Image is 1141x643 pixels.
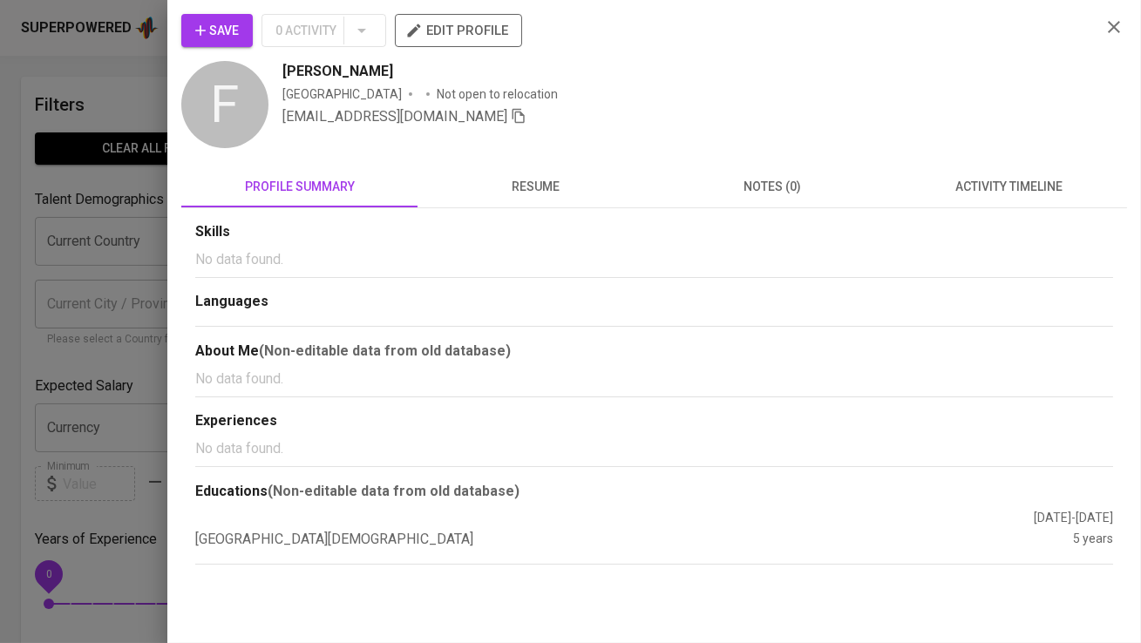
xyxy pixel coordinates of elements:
div: About Me [195,341,1113,362]
span: resume [428,176,643,198]
span: notes (0) [665,176,880,198]
span: edit profile [409,19,508,42]
div: Skills [195,222,1113,242]
div: [GEOGRAPHIC_DATA][DEMOGRAPHIC_DATA] [195,530,1073,550]
div: 5 years [1073,530,1113,550]
b: (Non-editable data from old database) [259,342,511,359]
p: No data found. [195,369,1113,389]
p: Not open to relocation [437,85,558,103]
span: [DATE] - [DATE] [1034,511,1113,525]
span: [EMAIL_ADDRESS][DOMAIN_NAME] [282,108,507,125]
p: No data found. [195,249,1113,270]
span: profile summary [192,176,407,198]
span: [PERSON_NAME] [282,61,393,82]
button: edit profile [395,14,522,47]
span: activity timeline [901,176,1117,198]
div: Educations [195,481,1113,502]
button: Save [181,14,253,47]
div: F [181,61,268,148]
div: Experiences [195,411,1113,431]
p: No data found. [195,438,1113,459]
div: Languages [195,292,1113,312]
div: [GEOGRAPHIC_DATA] [282,85,402,103]
b: (Non-editable data from old database) [268,483,520,499]
span: Save [195,20,239,42]
a: edit profile [395,23,522,37]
